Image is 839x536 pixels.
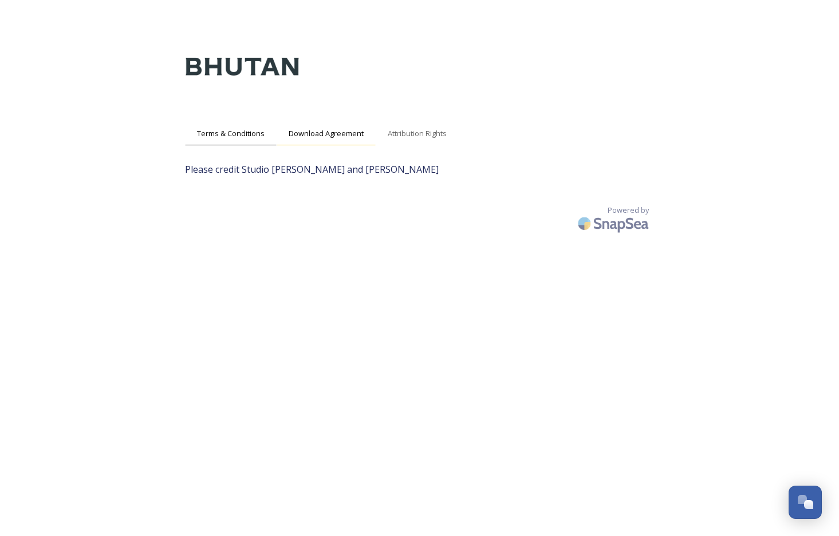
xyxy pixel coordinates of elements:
[608,205,649,216] span: Powered by
[574,210,655,237] img: SnapSea Logo
[197,128,265,139] span: Terms & Conditions
[185,34,300,99] img: Kingdom-of-Bhutan-Logo.png
[388,128,447,139] span: Attribution Rights
[289,128,364,139] span: Download Agreement
[185,162,655,176] span: Please credit Studio [PERSON_NAME] and [PERSON_NAME]
[789,486,822,519] button: Open Chat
